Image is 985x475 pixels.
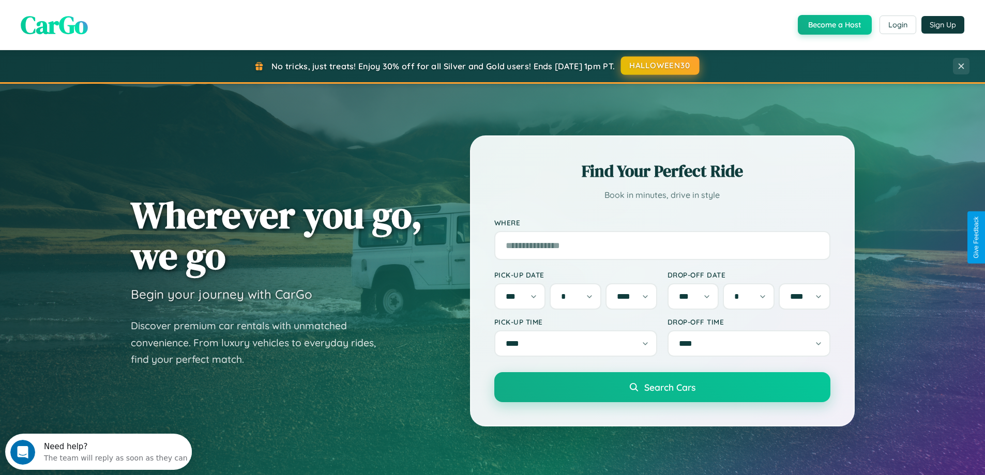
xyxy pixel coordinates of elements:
[798,15,872,35] button: Become a Host
[668,317,830,326] label: Drop-off Time
[131,194,422,276] h1: Wherever you go, we go
[131,286,312,302] h3: Begin your journey with CarGo
[494,218,830,227] label: Where
[494,372,830,402] button: Search Cars
[39,17,183,28] div: The team will reply as soon as they can
[5,434,192,470] iframe: Intercom live chat discovery launcher
[668,270,830,279] label: Drop-off Date
[494,317,657,326] label: Pick-up Time
[494,270,657,279] label: Pick-up Date
[644,381,695,393] span: Search Cars
[39,9,183,17] div: Need help?
[494,160,830,182] h2: Find Your Perfect Ride
[921,16,964,34] button: Sign Up
[494,188,830,203] p: Book in minutes, drive in style
[21,8,88,42] span: CarGo
[271,61,615,71] span: No tricks, just treats! Enjoy 30% off for all Silver and Gold users! Ends [DATE] 1pm PT.
[973,217,980,258] div: Give Feedback
[131,317,389,368] p: Discover premium car rentals with unmatched convenience. From luxury vehicles to everyday rides, ...
[880,16,916,34] button: Login
[10,440,35,465] iframe: Intercom live chat
[4,4,192,33] div: Open Intercom Messenger
[621,56,700,75] button: HALLOWEEN30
